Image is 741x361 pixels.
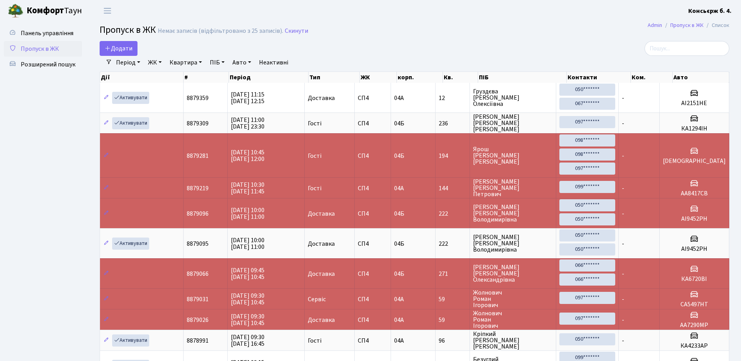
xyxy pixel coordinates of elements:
[473,146,553,165] span: Ярош [PERSON_NAME] [PERSON_NAME]
[4,25,82,41] a: Панель управління
[231,266,264,281] span: [DATE] 09:45 [DATE] 10:45
[622,94,624,102] span: -
[473,234,553,253] span: [PERSON_NAME] [PERSON_NAME] Володимирівна
[158,27,283,35] div: Немає записів (відфільтровано з 25 записів).
[187,94,209,102] span: 8879359
[663,125,726,132] h5: КА1294ІН
[622,239,624,248] span: -
[308,95,335,101] span: Доставка
[308,120,321,127] span: Гості
[663,245,726,253] h5: АІ9452РН
[622,152,624,160] span: -
[394,152,404,160] span: 04Б
[394,119,404,128] span: 04Б
[663,322,726,329] h5: AA7290MP
[443,72,478,83] th: Кв.
[394,184,404,193] span: 04А
[100,72,184,83] th: Дії
[622,270,624,278] span: -
[187,270,209,278] span: 8879066
[394,209,404,218] span: 04Б
[439,95,466,101] span: 12
[631,72,673,83] th: Ком.
[21,29,73,38] span: Панель управління
[229,72,309,83] th: Період
[27,4,64,17] b: Комфорт
[166,56,205,69] a: Квартира
[4,41,82,57] a: Пропуск в ЖК
[648,21,662,29] a: Admin
[394,94,404,102] span: 04А
[473,310,553,329] span: Жолнович Роман Ігорович
[663,215,726,223] h5: АІ9452РН
[27,4,82,18] span: Таун
[187,209,209,218] span: 8879096
[473,264,553,283] span: [PERSON_NAME] [PERSON_NAME] Олександрівна
[622,119,624,128] span: -
[439,241,466,247] span: 222
[439,296,466,302] span: 59
[473,290,553,308] span: Жолнович Роман Ігорович
[231,206,264,221] span: [DATE] 10:00 [DATE] 11:00
[360,72,397,83] th: ЖК
[663,342,726,350] h5: КА4233АР
[112,334,149,347] a: Активувати
[394,239,404,248] span: 04Б
[663,157,726,165] h5: [DEMOGRAPHIC_DATA]
[187,295,209,304] span: 8879031
[229,56,254,69] a: Авто
[663,275,726,283] h5: КА6720ВІ
[8,3,23,19] img: logo.png
[473,88,553,107] span: Груздєва [PERSON_NAME] Олексіївна
[394,336,404,345] span: 04А
[358,120,387,127] span: СП4
[231,312,264,327] span: [DATE] 09:30 [DATE] 10:45
[4,57,82,72] a: Розширений пошук
[358,317,387,323] span: СП4
[308,185,321,191] span: Гості
[358,95,387,101] span: СП4
[473,331,553,350] span: Кріпкий [PERSON_NAME] [PERSON_NAME]
[663,190,726,197] h5: АА8417СВ
[21,45,59,53] span: Пропуск в ЖК
[187,184,209,193] span: 8879219
[567,72,631,83] th: Контакти
[21,60,75,69] span: Розширений пошук
[622,295,624,304] span: -
[439,120,466,127] span: 236
[231,180,264,196] span: [DATE] 10:30 [DATE] 11:45
[308,211,335,217] span: Доставка
[673,72,729,83] th: Авто
[358,211,387,217] span: СП4
[309,72,360,83] th: Тип
[100,41,137,56] a: Додати
[622,209,624,218] span: -
[308,241,335,247] span: Доставка
[231,236,264,251] span: [DATE] 10:00 [DATE] 11:00
[231,333,264,348] span: [DATE] 09:30 [DATE] 16:45
[308,153,321,159] span: Гості
[663,301,726,308] h5: CA5497HT
[622,336,624,345] span: -
[439,338,466,344] span: 96
[663,100,726,107] h5: AI2151HE
[397,72,443,83] th: корп.
[358,185,387,191] span: СП4
[145,56,165,69] a: ЖК
[112,117,149,129] a: Активувати
[478,72,567,83] th: ПІБ
[358,241,387,247] span: СП4
[187,316,209,324] span: 8879026
[100,23,156,37] span: Пропуск в ЖК
[670,21,704,29] a: Пропуск в ЖК
[231,148,264,163] span: [DATE] 10:45 [DATE] 12:00
[645,41,729,56] input: Пошук...
[187,336,209,345] span: 8878991
[184,72,229,83] th: #
[308,338,321,344] span: Гості
[113,56,143,69] a: Період
[187,119,209,128] span: 8879309
[636,17,741,34] nav: breadcrumb
[439,317,466,323] span: 59
[394,295,404,304] span: 04А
